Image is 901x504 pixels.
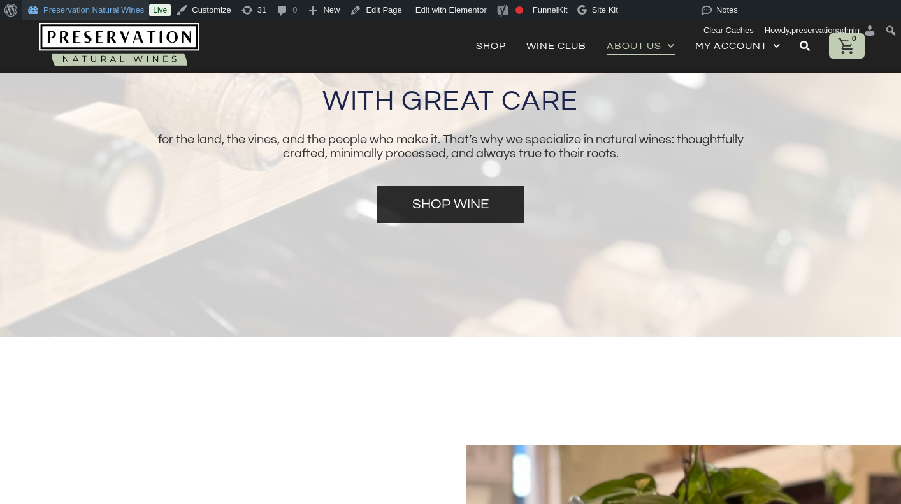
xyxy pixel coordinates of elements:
[157,46,744,120] h1: we believe that great wine begins with great care
[412,196,489,213] span: Shop Wine
[607,37,675,55] a: About Us
[592,5,618,15] span: Site Kit
[695,37,781,55] a: My account
[515,6,523,14] div: Focus keyphrase not set
[791,25,860,35] span: preservationadmin
[377,186,524,223] a: Shop Wine
[476,37,781,55] nav: Menu
[415,5,487,15] span: Edit with Elementor
[526,37,586,55] a: Wine Club
[39,23,199,69] img: Natural-organic-biodynamic-wine
[760,20,881,41] a: Howdy,
[697,20,760,41] div: Clear Caches
[476,37,506,55] a: Shop
[157,133,744,161] p: for the land, the vines, and the people who make it. That’s why we specialize in natural wines: t...
[630,3,701,18] img: Views over 48 hours. Click for more Jetpack Stats.
[149,4,171,16] a: Live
